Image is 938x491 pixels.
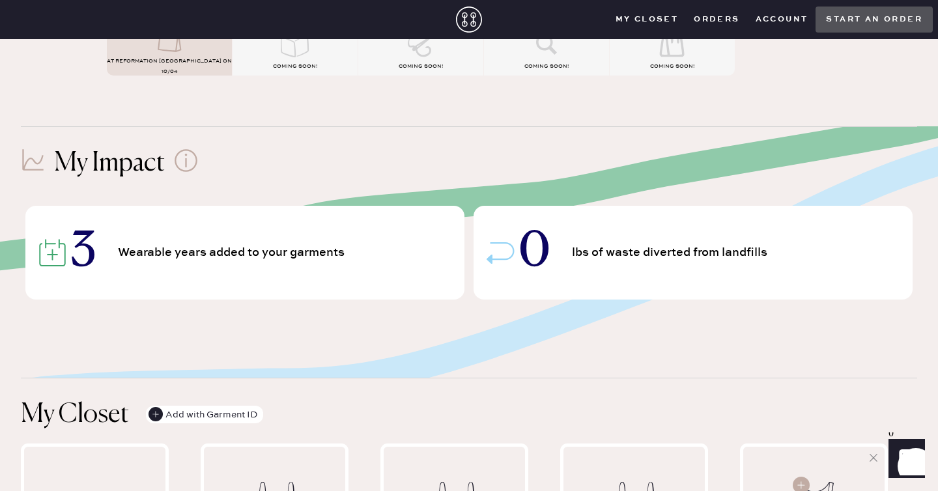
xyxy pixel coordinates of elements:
button: Start an order [816,7,933,33]
div: Add with Garment ID [149,406,258,424]
span: 0 [519,230,550,275]
span: COMING SOON! [524,63,569,70]
span: COMING SOON! [273,63,317,70]
button: My Closet [608,10,687,29]
span: COMING SOON! [650,63,694,70]
button: Add with Garment ID [146,406,263,423]
span: AT Reformation [GEOGRAPHIC_DATA] on 10/04 [107,58,232,75]
span: COMING SOON! [399,63,443,70]
span: Wearable years added to your garments [118,247,349,259]
button: Orders [686,10,747,29]
button: Account [748,10,816,29]
span: 3 [71,230,96,275]
h1: My Closet [21,399,129,430]
span: lbs of waste diverted from landfills [572,247,772,259]
h1: My Impact [54,148,165,179]
svg: Hide pattern [867,451,880,464]
iframe: Front Chat [876,432,932,488]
